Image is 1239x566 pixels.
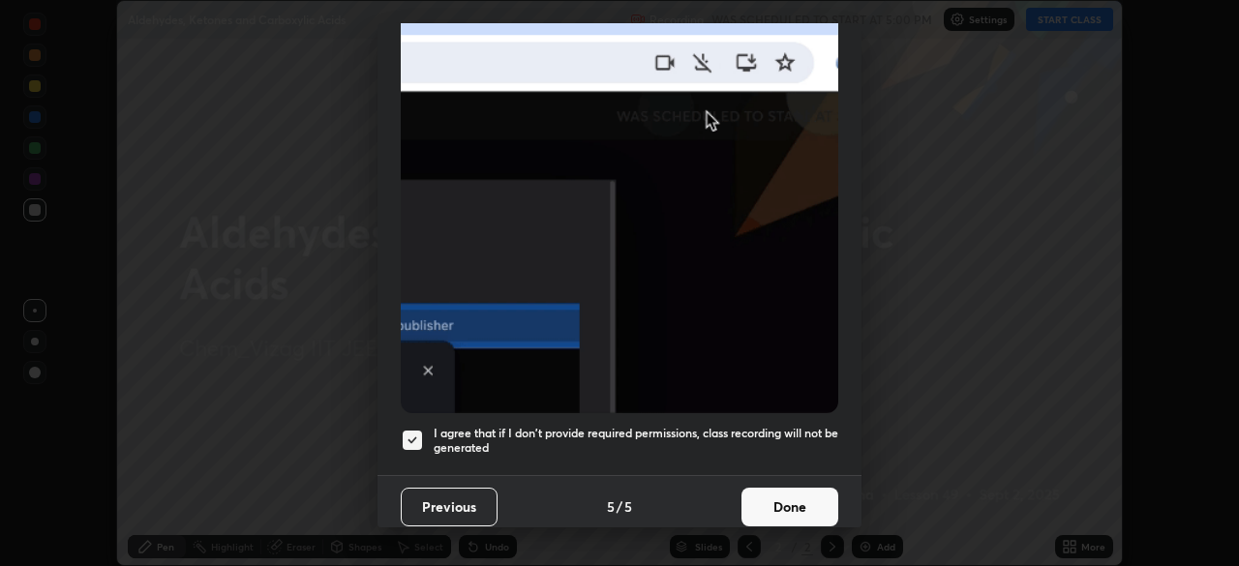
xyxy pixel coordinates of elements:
[617,496,622,517] h4: /
[624,496,632,517] h4: 5
[434,426,838,456] h5: I agree that if I don't provide required permissions, class recording will not be generated
[401,488,498,526] button: Previous
[741,488,838,526] button: Done
[607,496,615,517] h4: 5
